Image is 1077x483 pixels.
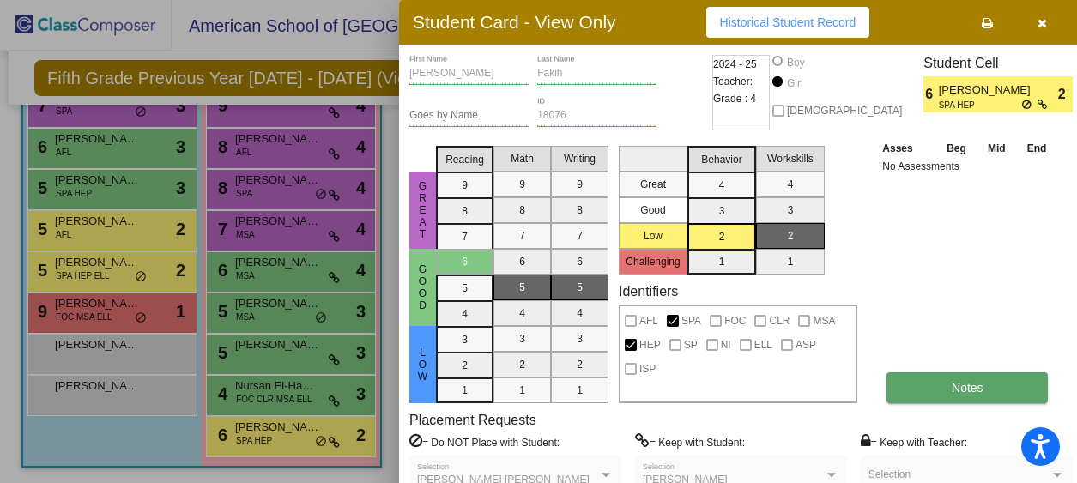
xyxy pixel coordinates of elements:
[754,335,772,355] span: ELL
[787,100,902,121] span: [DEMOGRAPHIC_DATA]
[923,84,938,105] span: 6
[786,75,803,91] div: Girl
[1016,139,1057,158] th: End
[878,139,935,158] th: Asses
[409,110,529,122] input: goes by name
[639,359,656,379] span: ISP
[684,335,698,355] span: SP
[769,311,790,331] span: CLR
[681,311,701,331] span: SPA
[813,311,835,331] span: MSA
[796,335,816,355] span: ASP
[939,99,1022,112] span: SPA HEP
[414,263,430,311] span: Good
[713,73,753,90] span: Teacher:
[886,372,1048,403] button: Notes
[1058,84,1073,105] span: 2
[635,433,745,450] label: = Keep with Student:
[706,7,870,38] button: Historical Student Record
[935,139,977,158] th: Beg
[721,335,731,355] span: NI
[619,283,678,299] label: Identifiers
[537,110,656,122] input: Enter ID
[977,139,1016,158] th: Mid
[639,311,658,331] span: AFL
[720,15,856,29] span: Historical Student Record
[414,347,430,383] span: Low
[639,335,661,355] span: HEP
[409,433,560,450] label: = Do NOT Place with Student:
[878,158,1057,175] td: No Assessments
[786,55,805,70] div: Boy
[861,433,967,450] label: = Keep with Teacher:
[414,180,430,240] span: Great
[724,311,746,331] span: FOC
[713,90,756,107] span: Grade : 4
[939,82,1034,99] span: [PERSON_NAME]
[952,381,983,395] span: Notes
[713,56,757,73] span: 2024 - 25
[923,55,1073,71] h3: Student Cell
[409,412,536,428] label: Placement Requests
[413,11,616,33] h3: Student Card - View Only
